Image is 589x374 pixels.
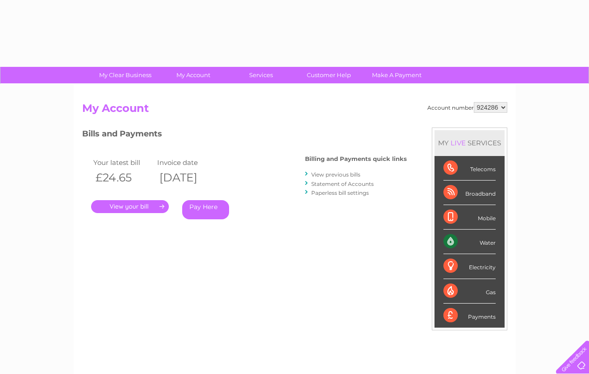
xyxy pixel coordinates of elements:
div: Gas [443,279,496,304]
th: £24.65 [91,169,155,187]
div: Account number [427,102,507,113]
div: Mobile [443,205,496,230]
a: Statement of Accounts [311,181,374,187]
a: Customer Help [292,67,366,83]
div: Broadband [443,181,496,205]
a: Make A Payment [360,67,434,83]
div: Electricity [443,254,496,279]
a: Pay Here [182,200,229,219]
a: My Clear Business [88,67,162,83]
a: . [91,200,169,213]
div: Water [443,230,496,254]
div: MY SERVICES [434,130,505,156]
a: View previous bills [311,171,360,178]
h4: Billing and Payments quick links [305,156,407,162]
td: Invoice date [155,156,219,169]
div: Telecoms [443,156,496,181]
a: Services [224,67,298,83]
div: Payments [443,304,496,328]
div: LIVE [449,139,468,147]
a: Paperless bill settings [311,189,369,196]
h3: Bills and Payments [82,127,407,143]
th: [DATE] [155,169,219,187]
h2: My Account [82,102,507,119]
a: My Account [156,67,230,83]
td: Your latest bill [91,156,155,169]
